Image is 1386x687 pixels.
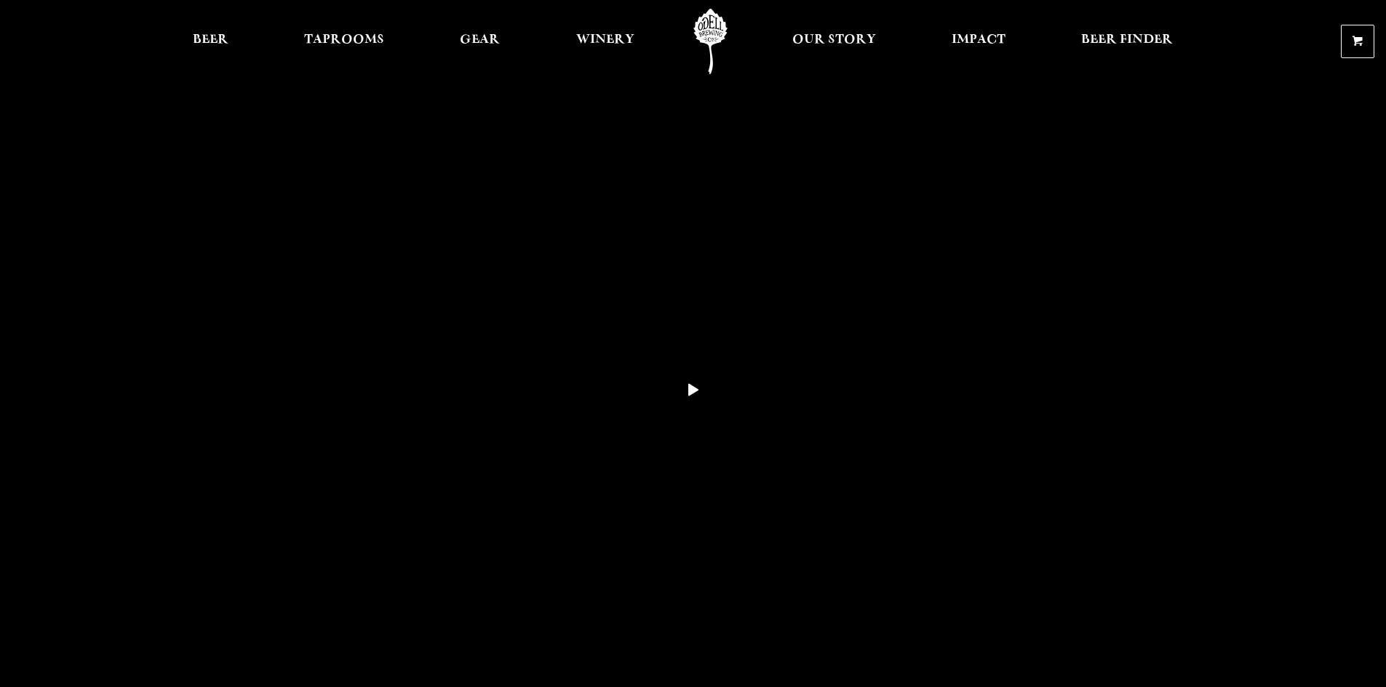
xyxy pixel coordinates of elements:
[460,34,500,46] span: Gear
[952,34,1005,46] span: Impact
[1072,9,1182,74] a: Beer Finder
[683,9,738,74] a: Odell Home
[576,34,634,46] span: Winery
[1081,34,1173,46] span: Beer Finder
[567,9,644,74] a: Winery
[783,9,885,74] a: Our Story
[942,9,1015,74] a: Impact
[193,34,228,46] span: Beer
[792,34,876,46] span: Our Story
[183,9,238,74] a: Beer
[304,34,384,46] span: Taprooms
[295,9,394,74] a: Taprooms
[450,9,509,74] a: Gear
